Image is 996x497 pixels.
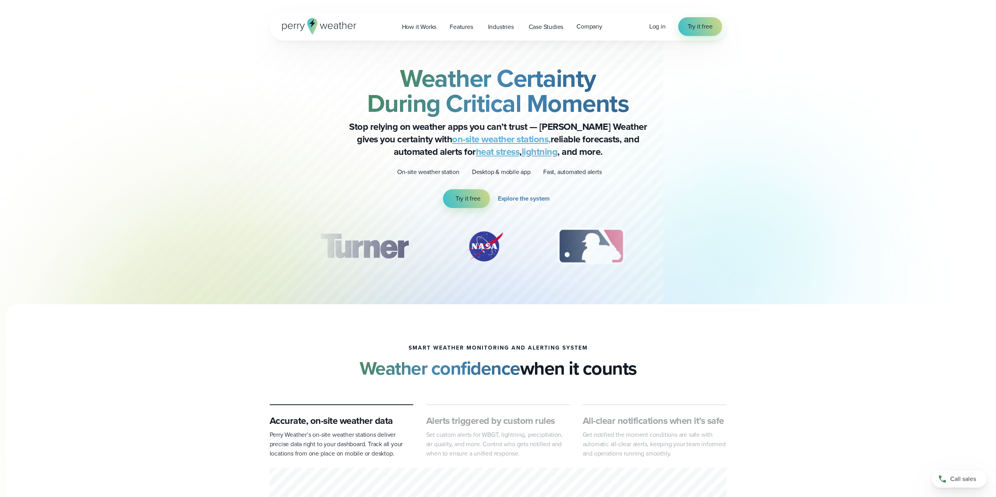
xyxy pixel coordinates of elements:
[550,227,632,266] div: 3 of 12
[498,194,550,203] span: Explore the system
[457,227,512,266] div: 2 of 12
[529,22,564,32] span: Case Studies
[402,22,437,32] span: How it Works
[522,19,570,35] a: Case Studies
[409,345,588,351] h1: smart weather monitoring and alerting system
[426,414,570,427] h3: Alerts triggered by custom rules
[456,194,481,203] span: Try it free
[309,227,688,270] div: slideshow
[443,189,490,208] a: Try it free
[395,19,443,35] a: How it Works
[397,167,459,177] p: On-site weather station
[342,120,655,158] p: Stop relying on weather apps you can’t trust — [PERSON_NAME] Weather gives you certainty with rel...
[688,22,713,31] span: Try it free
[360,354,520,382] strong: Weather confidence
[498,189,553,208] a: Explore the system
[543,167,602,177] p: Fast, automated alerts
[476,145,520,159] a: heat stress
[550,227,632,266] img: MLB.svg
[367,60,629,122] strong: Weather Certainty During Critical Moments
[452,132,551,146] a: on-site weather stations,
[308,227,420,266] div: 1 of 12
[583,414,727,427] h3: All-clear notifications when it’s safe
[649,22,666,31] a: Log in
[360,357,637,379] h2: when it counts
[576,22,602,31] span: Company
[457,227,512,266] img: NASA.svg
[950,474,976,484] span: Call sales
[488,22,514,32] span: Industries
[522,145,558,159] a: lightning
[270,430,414,458] p: Perry Weather’s on-site weather stations deliver precise data right to your dashboard. Track all ...
[670,227,733,266] img: PGA.svg
[678,17,722,36] a: Try it free
[426,430,570,458] p: Set custom alerts for WBGT, lightning, precipitation, air quality, and more. Control who gets not...
[450,22,473,32] span: Features
[472,167,531,177] p: Desktop & mobile app
[270,414,414,427] h3: Accurate, on-site weather data
[583,430,727,458] p: Get notified the moment conditions are safe with automatic all-clear alerts, keeping your team in...
[670,227,733,266] div: 4 of 12
[932,470,987,488] a: Call sales
[308,227,420,266] img: Turner-Construction_1.svg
